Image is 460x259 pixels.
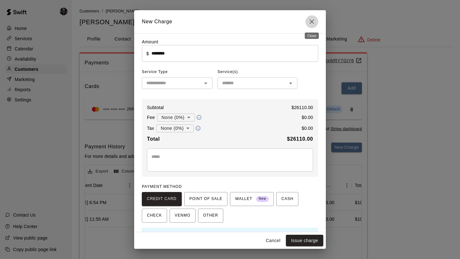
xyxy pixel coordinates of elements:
[218,67,238,77] span: Service(s)
[146,50,149,57] p: $
[147,125,154,131] p: Tax
[203,211,218,221] span: OTHER
[147,104,164,111] p: Subtotal
[142,67,212,77] span: Service Type
[147,136,160,142] b: Total
[263,235,283,247] button: Cancel
[175,211,190,221] span: VENMO
[286,79,295,88] button: Open
[189,194,222,204] span: POINT OF SALE
[276,192,298,206] button: CASH
[142,184,182,189] span: PAYMENT METHOD
[291,104,313,111] p: $ 26110.00
[286,235,323,247] button: Issue charge
[198,209,223,223] button: OTHER
[142,209,167,223] button: CHECK
[305,33,319,39] div: Close
[147,194,177,204] span: CREDIT CARD
[302,114,313,121] p: $ 0.00
[256,195,269,203] span: New
[142,39,158,44] label: Amount
[302,125,313,131] p: $ 0.00
[157,112,195,123] div: None (0%)
[142,192,182,206] button: CREDIT CARD
[147,114,155,121] p: Fee
[235,194,269,204] span: WALLET
[184,192,227,206] button: POINT OF SALE
[230,192,274,206] button: WALLET New
[201,79,210,88] button: Open
[305,15,318,28] button: Close
[156,122,194,134] div: None (0%)
[147,211,162,221] span: CHECK
[134,10,326,33] h2: New Charge
[170,209,195,223] button: VENMO
[281,194,293,204] span: CASH
[287,136,313,142] b: $ 26110.00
